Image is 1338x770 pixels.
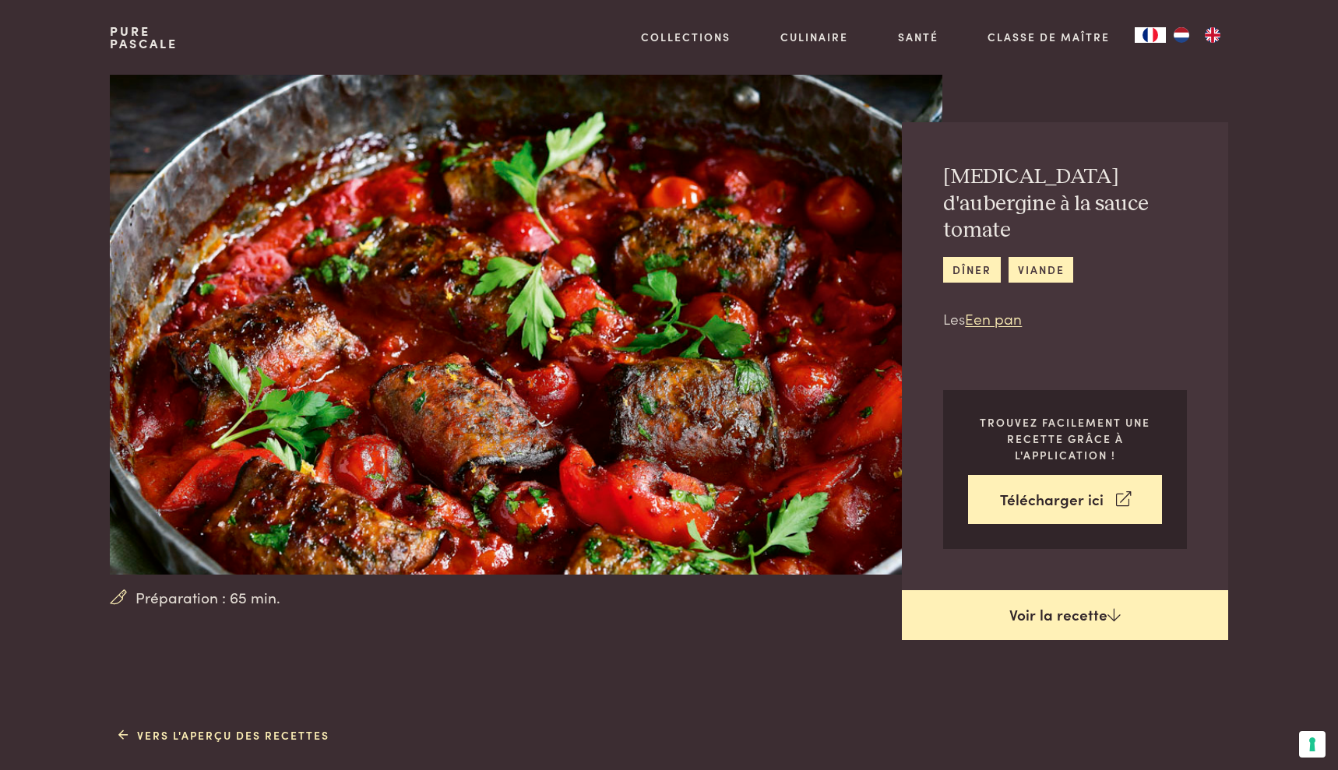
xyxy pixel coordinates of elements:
[1166,27,1197,43] a: NL
[965,308,1022,329] a: Een pan
[1009,257,1073,283] a: viande
[110,25,178,50] a: PurePascale
[1166,27,1228,43] ul: Language list
[943,308,1187,330] p: Les
[943,163,1187,244] h2: [MEDICAL_DATA] d'aubergine à la sauce tomate
[1299,731,1326,758] button: Vos préférences en matière de consentement pour les technologies de suivi
[968,475,1162,524] a: Télécharger ici
[1135,27,1228,43] aside: Language selected: Français
[110,75,942,575] img: Rouleaux d'aubergine à la sauce tomate
[988,29,1110,45] a: Classe de maître
[1135,27,1166,43] div: Language
[136,586,280,609] span: Préparation : 65 min.
[1135,27,1166,43] a: FR
[943,257,1000,283] a: dîner
[641,29,731,45] a: Collections
[968,414,1162,462] p: Trouvez facilement une recette grâce à l'application !
[780,29,848,45] a: Culinaire
[1197,27,1228,43] a: EN
[898,29,938,45] a: Santé
[902,590,1228,640] a: Voir la recette
[118,727,330,744] a: Vers l'aperçu des recettes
